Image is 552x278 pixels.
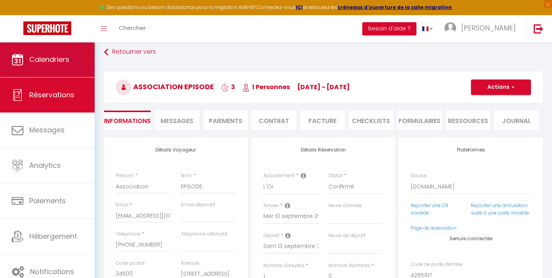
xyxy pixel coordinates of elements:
[116,201,129,209] label: Email
[411,225,457,231] a: Page de réservation
[328,262,370,269] label: Nombre d'enfants
[411,172,427,179] label: Source
[29,196,66,206] span: Paiements
[534,24,543,33] img: logout
[411,261,463,268] label: Code de porte d'entrée
[300,111,345,130] li: Facture
[446,111,490,130] li: Ressources
[242,83,290,91] span: 1 Personnes
[471,202,529,216] a: Reporter une annulation suite à une carte invalide
[263,147,384,153] h4: Détails Réservation
[181,260,199,267] label: Adresse
[29,160,61,170] span: Analytics
[252,111,296,130] li: Contrat
[116,147,236,153] h4: Détails Voyageur
[328,202,362,209] label: Heure d'arrivée
[203,111,248,130] li: Paiements
[444,22,456,34] img: ...
[263,262,305,269] label: Nombre d'adultes
[116,172,134,179] label: Prénom
[116,260,145,267] label: Code postal
[411,236,531,241] h4: Serrure connectée
[411,147,531,153] h4: Plateformes
[328,232,365,239] label: Heure de départ
[119,24,146,32] span: Chercher
[29,125,65,135] span: Messages
[29,55,69,64] span: Calendriers
[104,45,543,59] a: Retourner vers
[181,230,228,238] label: Téléphone alternatif
[263,172,295,179] label: Appartement
[362,22,416,35] button: Besoin d'aide ?
[29,231,77,241] span: Hébergement
[439,15,526,42] a: ... [PERSON_NAME]
[328,172,342,179] label: Statut
[337,4,452,11] a: créneaux d'ouverture de la salle migration
[6,3,30,26] button: Ouvrir le widget de chat LiveChat
[181,172,192,179] label: Nom
[471,79,531,95] button: Actions
[494,111,539,130] li: Journal
[263,202,279,209] label: Arrivée
[181,201,215,209] label: Email alternatif
[116,82,214,91] span: Association EPISODE
[116,230,141,238] label: Téléphone
[29,90,74,100] span: Réservations
[30,267,74,276] span: Notifications
[297,83,350,91] span: [DATE] - [DATE]
[397,111,442,130] li: FORMULAIRES
[104,111,151,130] li: Informations
[160,116,193,125] span: Messages
[296,4,303,11] a: ICI
[113,15,152,42] a: Chercher
[23,21,71,35] img: Super Booking
[411,202,448,216] a: Reporter une CB invalide
[349,111,393,130] li: CHECKLISTS
[461,23,516,33] span: [PERSON_NAME]
[221,83,235,91] span: 3
[263,232,279,239] label: Départ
